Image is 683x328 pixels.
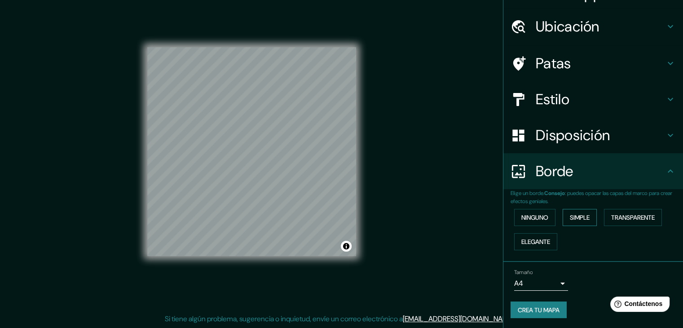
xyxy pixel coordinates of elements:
iframe: Lanzador de widgets de ayuda [603,293,673,318]
button: Activar o desactivar atribución [341,241,352,252]
font: : puedes opacar las capas del marco para crear efectos geniales. [511,190,672,205]
font: Disposición [536,126,610,145]
div: Ubicación [503,9,683,44]
font: Simple [570,213,590,222]
div: Patas [503,45,683,81]
font: Elegante [521,238,550,246]
font: Elige un borde. [511,190,544,197]
font: Ubicación [536,17,599,36]
button: Ninguno [514,209,555,226]
font: A4 [514,279,523,288]
button: Elegante [514,233,557,250]
div: Borde [503,153,683,189]
font: Patas [536,54,571,73]
button: Crea tu mapa [511,301,567,319]
canvas: Mapa [147,47,356,256]
button: Simple [563,209,597,226]
font: Tamaño [514,269,533,276]
font: Crea tu mapa [518,306,560,314]
font: Si tiene algún problema, sugerencia o inquietud, envíe un correo electrónico a [165,314,403,324]
font: Transparente [611,213,655,222]
button: Transparente [604,209,662,226]
font: Consejo [544,190,565,197]
div: Estilo [503,81,683,117]
font: Estilo [536,90,569,109]
div: A4 [514,276,568,291]
font: Ninguno [521,213,548,222]
div: Disposición [503,117,683,153]
a: [EMAIL_ADDRESS][DOMAIN_NAME] [403,314,514,324]
font: Borde [536,162,573,181]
